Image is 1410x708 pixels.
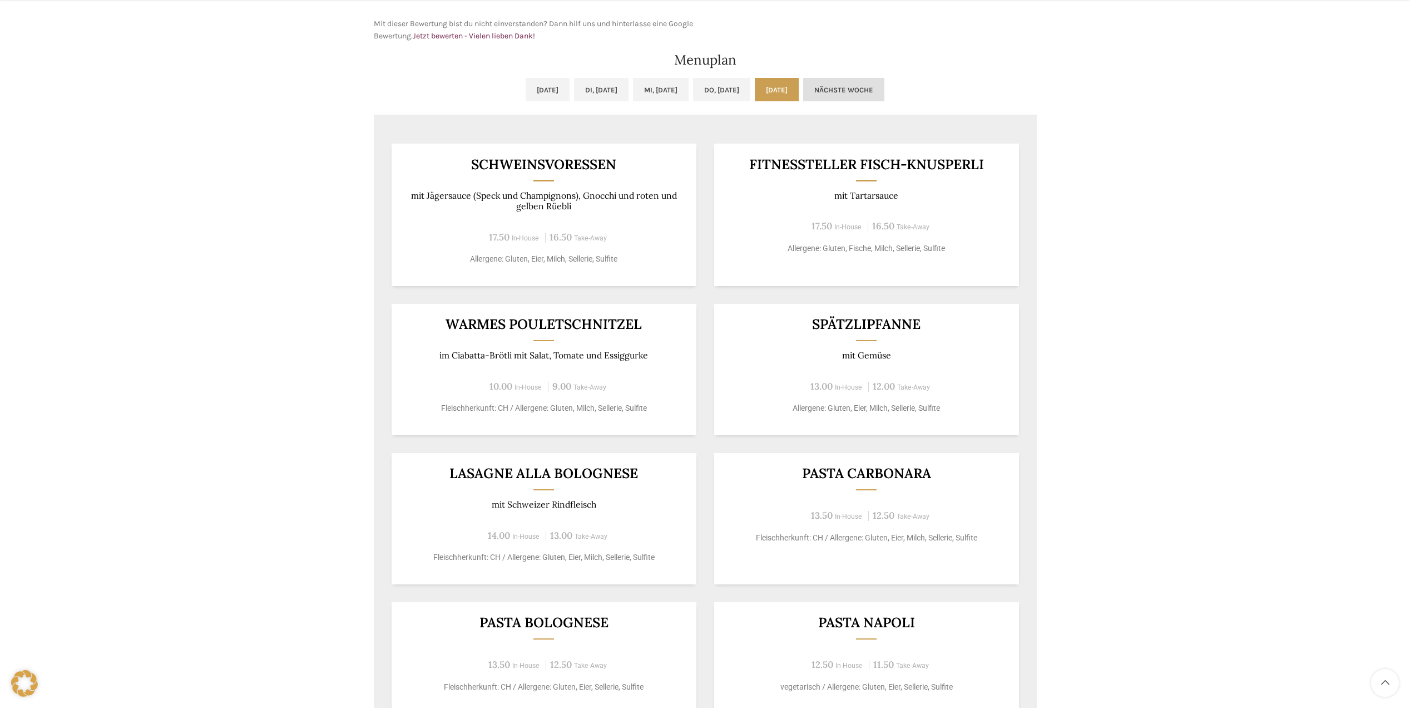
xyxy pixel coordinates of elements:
span: In-House [835,662,863,670]
p: mit Schweizer Rindfleisch [405,499,682,510]
a: Mi, [DATE] [633,78,689,101]
span: Take-Away [573,383,606,391]
span: 13.50 [488,658,510,671]
span: In-House [835,383,862,391]
span: Take-Away [575,533,607,540]
span: 12.50 [550,658,572,671]
span: In-House [512,234,539,242]
span: Take-Away [897,223,929,231]
span: 16.50 [872,220,894,232]
span: 17.50 [489,231,509,243]
span: Take-Away [896,662,929,670]
p: Fleischherkunft: CH / Allergene: Gluten, Eier, Milch, Sellerie, Sulfite [728,532,1005,544]
p: Allergene: Gluten, Eier, Milch, Sellerie, Sulfite [405,253,682,265]
a: Scroll to top button [1371,669,1399,697]
a: Jetzt bewerten - Vielen lieben Dank! [413,31,535,41]
span: Take-Away [574,662,607,670]
span: In-House [512,662,540,670]
span: 13.50 [811,509,833,522]
span: In-House [514,383,542,391]
a: [DATE] [526,78,570,101]
p: vegetarisch / Allergene: Gluten, Eier, Sellerie, Sulfite [728,681,1005,693]
p: mit Jägersauce (Speck und Champignons), Gnocchi und roten und gelben Rüebli [405,190,682,212]
span: 16.50 [550,231,572,243]
h3: Lasagne alla Bolognese [405,466,682,480]
span: Take-Away [897,513,929,520]
span: 13.00 [810,380,833,392]
span: Take-Away [574,234,607,242]
span: 17.50 [812,220,832,232]
span: 12.50 [873,509,894,522]
span: In-House [834,223,862,231]
h3: Warmes Pouletschnitzel [405,317,682,331]
h3: Fitnessteller Fisch-Knusperli [728,158,1005,171]
span: In-House [835,513,862,520]
a: Nächste Woche [803,78,884,101]
a: [DATE] [755,78,799,101]
h2: Menuplan [374,53,1037,67]
span: 11.50 [873,658,894,671]
h3: Pasta Bolognese [405,616,682,630]
p: im Ciabatta-Brötli mit Salat, Tomate und Essiggurke [405,350,682,361]
h3: Pasta Carbonara [728,466,1005,480]
h3: Schweinsvoressen [405,158,682,171]
p: Fleischherkunft: CH / Allergene: Gluten, Milch, Sellerie, Sulfite [405,402,682,414]
span: 9.00 [552,380,571,392]
span: 12.00 [873,380,895,392]
p: Allergene: Gluten, Eier, Milch, Sellerie, Sulfite [728,402,1005,414]
a: Do, [DATE] [693,78,750,101]
p: mit Tartarsauce [728,190,1005,201]
span: 14.00 [488,529,510,542]
span: 13.00 [550,529,572,542]
p: Fleischherkunft: CH / Allergene: Gluten, Eier, Milch, Sellerie, Sulfite [405,552,682,563]
span: In-House [512,533,540,540]
span: 12.50 [812,658,833,671]
p: Fleischherkunft: CH / Allergene: Gluten, Eier, Sellerie, Sulfite [405,681,682,693]
p: Allergene: Gluten, Fische, Milch, Sellerie, Sulfite [728,243,1005,254]
p: mit Gemüse [728,350,1005,361]
span: 10.00 [489,380,512,392]
span: Take-Away [897,383,930,391]
h3: Pasta Napoli [728,616,1005,630]
a: Di, [DATE] [574,78,629,101]
h3: Spätzlipfanne [728,317,1005,331]
p: Mit dieser Bewertung bist du nicht einverstanden? Dann hilf uns und hinterlasse eine Google Bewer... [374,18,700,43]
